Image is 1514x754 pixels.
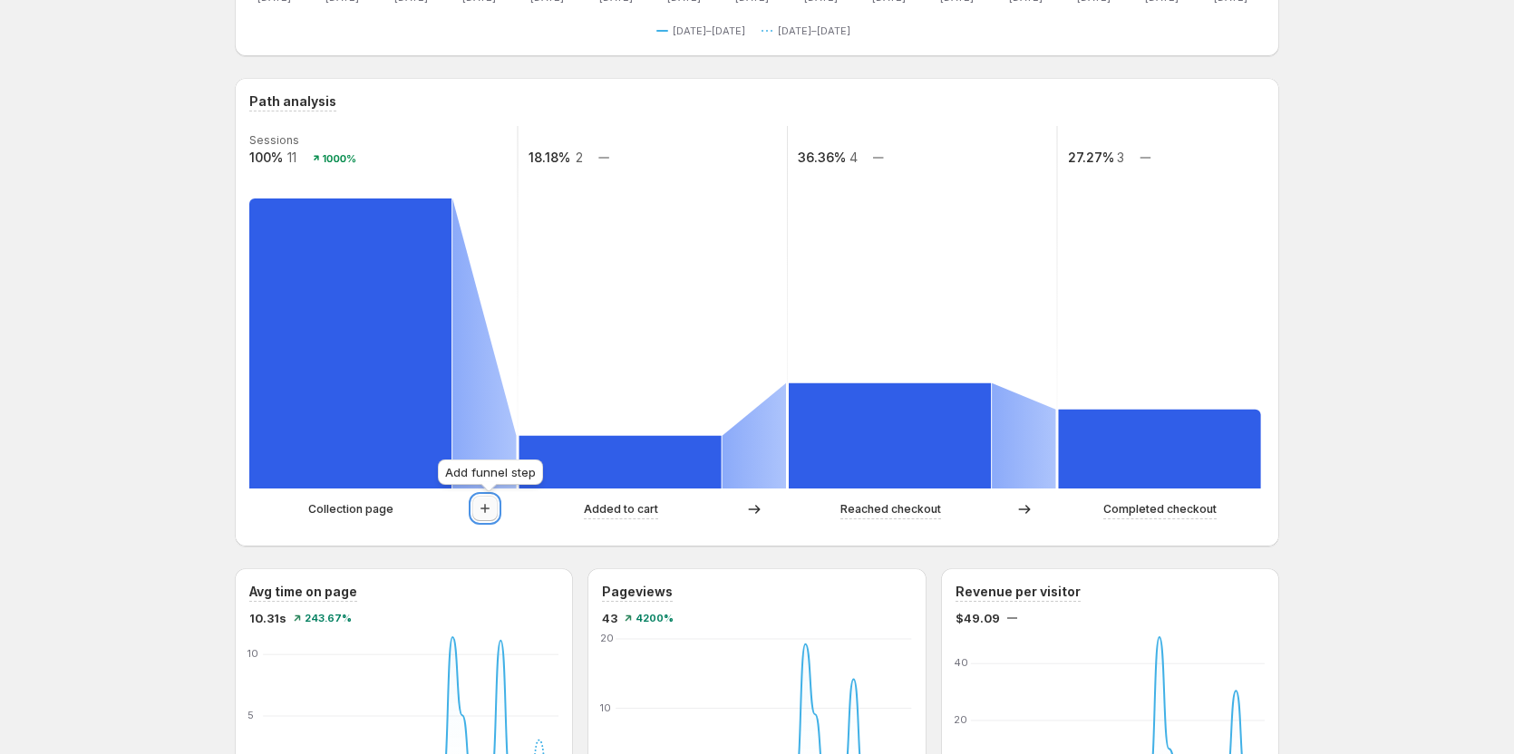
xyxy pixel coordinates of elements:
span: [DATE]–[DATE] [778,24,850,38]
text: 27.27% [1068,150,1114,165]
text: 18.18% [529,150,570,165]
span: 43 [602,609,617,627]
text: 40 [954,656,968,669]
p: Reached checkout [840,500,941,518]
text: 5 [247,709,254,721]
button: [DATE]–[DATE] [656,20,752,42]
text: 36.36% [798,150,846,165]
text: 10 [600,701,611,714]
h3: Revenue per visitor [956,583,1081,601]
path: Added to cart: 2 [519,436,722,488]
text: 10 [247,647,258,660]
text: 100% [249,150,283,165]
span: 10.31s [249,609,286,627]
p: Collection page [308,500,393,518]
path: Completed checkout: 3 [1059,410,1261,488]
span: $49.09 [956,609,1000,627]
p: Completed checkout [1103,500,1217,518]
h3: Path analysis [249,92,336,111]
text: 20 [600,632,614,644]
text: 2 [576,150,583,165]
path: Reached checkout: 4 [789,383,991,488]
h3: Avg time on page [249,583,357,601]
text: Sessions [249,133,299,147]
text: 3 [1117,150,1124,165]
span: 4200% [636,613,674,623]
text: 11 [287,150,296,165]
p: Added to cart [584,500,658,518]
span: 243.67% [305,613,352,623]
text: 1000% [322,152,356,165]
button: [DATE]–[DATE] [762,20,858,42]
span: [DATE]–[DATE] [673,24,745,38]
text: 20 [954,713,967,726]
h3: Pageviews [602,583,673,601]
text: 4 [849,150,858,165]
